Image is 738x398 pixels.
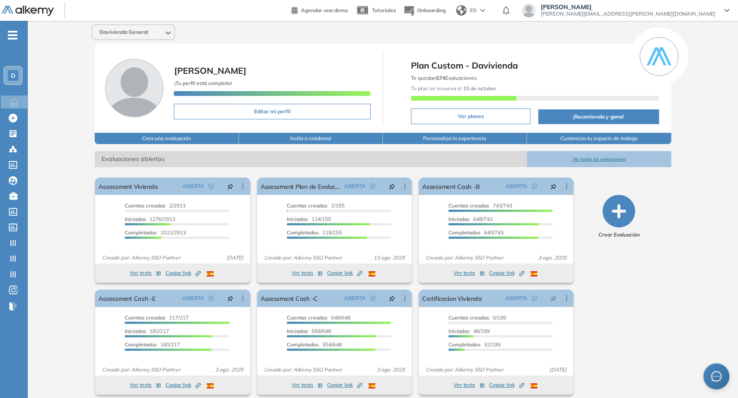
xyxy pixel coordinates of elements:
[287,314,328,321] span: Cuentas creadas
[287,202,328,209] span: Cuentas creadas
[327,269,362,277] span: Copiar link
[527,151,671,167] button: Ver todas las evaluaciones
[370,184,375,189] span: check-circle
[261,254,345,262] span: Creado por: Alkemy SSO Partner
[165,269,201,277] span: Copiar link
[344,294,366,302] span: ABIERTA
[456,5,467,16] img: world
[261,289,318,307] a: Assessment Cash -C
[422,254,507,262] span: Creado por: Alkemy SSO Partner
[287,341,319,348] span: Completados
[125,328,169,334] span: 182/217
[448,216,470,222] span: Iniciadas
[462,85,496,92] b: 15 de octubre
[544,291,563,305] button: pushpin
[227,295,233,302] span: pushpin
[261,178,341,195] a: Assessment Plan de Evolución Profesional
[287,341,342,348] span: 554/648
[372,7,396,13] span: Tutoriales
[368,383,375,388] img: ESP
[448,314,506,321] span: 0/199
[453,380,485,390] button: Ver tests
[208,296,214,301] span: check-circle
[373,366,408,374] span: 3 ago. 2025
[99,289,155,307] a: Assessment Cash -E
[287,216,331,222] span: 124/155
[422,366,507,374] span: Creado por: Alkemy SSO Partner
[221,179,240,193] button: pushpin
[411,75,477,81] span: Te quedan Evaluaciones
[550,183,556,190] span: pushpin
[530,383,537,388] img: ESP
[489,269,524,277] span: Copiar link
[327,380,362,390] button: Copiar link
[448,202,512,209] span: 743/743
[344,182,366,190] span: ABIERTA
[470,7,477,14] span: ES
[125,341,180,348] span: 180/217
[287,314,351,321] span: 648/648
[99,254,183,262] span: Creado por: Alkemy SSO Partner
[125,216,146,222] span: Iniciadas
[541,10,715,17] span: [PERSON_NAME][EMAIL_ADDRESS][PERSON_NAME][DOMAIN_NAME]
[389,295,395,302] span: pushpin
[125,328,146,334] span: Iniciadas
[95,133,239,144] button: Crea una evaluación
[239,133,383,144] button: Invita a colaborar
[327,268,362,278] button: Copiar link
[125,314,189,321] span: 217/217
[99,366,183,374] span: Creado por: Alkemy SSO Partner
[422,289,482,307] a: Certificacion Vivienda
[411,85,496,92] span: Tu plan se renueva el
[125,341,157,348] span: Completados
[301,7,348,13] span: Agendar una demo
[598,195,639,239] button: Crear Evaluación
[368,271,375,276] img: ESP
[489,380,524,390] button: Copiar link
[403,1,446,20] button: Onboarding
[598,231,639,239] span: Crear Evaluación
[287,328,331,334] span: 558/648
[125,202,165,209] span: Cuentas creadas
[174,65,246,76] span: [PERSON_NAME]
[165,381,201,389] span: Copiar link
[448,328,490,334] span: 48/199
[448,229,503,236] span: 640/743
[448,216,493,222] span: 648/743
[480,9,485,12] img: arrow
[287,202,344,209] span: 1/155
[544,179,563,193] button: pushpin
[227,183,233,190] span: pushpin
[174,104,371,119] button: Editar mi perfil
[530,271,537,276] img: ESP
[383,133,527,144] button: Personaliza la experiencia
[287,328,308,334] span: Iniciadas
[436,75,445,81] b: 574
[125,202,185,209] span: 2/2913
[208,184,214,189] span: check-circle
[165,268,201,278] button: Copiar link
[125,229,157,236] span: Completados
[287,216,308,222] span: Iniciadas
[182,294,204,302] span: ABIERTA
[207,271,214,276] img: ESP
[422,178,480,195] a: Assessment Cash -B
[2,6,54,16] img: Logo
[370,254,408,262] span: 13 ago. 2025
[448,341,500,348] span: 32/199
[489,381,524,389] span: Copiar link
[411,59,659,72] span: Plan Custom - Davivienda
[287,229,319,236] span: Completados
[448,341,480,348] span: Completados
[535,254,570,262] span: 3 ago. 2025
[532,296,537,301] span: check-circle
[125,229,186,236] span: 1022/2913
[506,182,527,190] span: ABIERTA
[130,268,161,278] button: Ver tests
[125,314,165,321] span: Cuentas creadas
[448,229,480,236] span: Completados
[223,254,247,262] span: [DATE]
[417,7,446,13] span: Onboarding
[453,268,485,278] button: Ver tests
[11,72,16,79] span: D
